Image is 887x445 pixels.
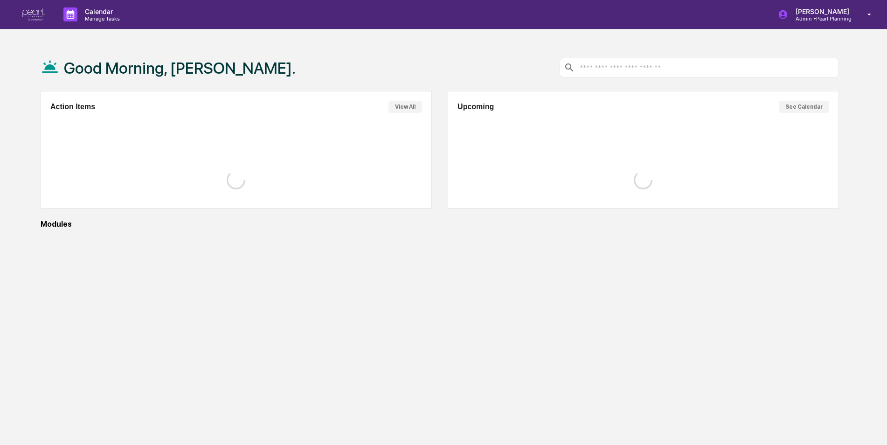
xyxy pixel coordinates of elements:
p: Manage Tasks [77,15,125,22]
p: Admin • Pearl Planning [788,15,854,22]
h1: Good Morning, [PERSON_NAME]. [64,59,296,77]
h2: Action Items [50,103,95,111]
button: See Calendar [779,101,829,113]
div: Modules [41,220,839,229]
p: Calendar [77,7,125,15]
p: [PERSON_NAME] [788,7,854,15]
img: logo [22,8,45,21]
h2: Upcoming [457,103,494,111]
button: View All [388,101,422,113]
